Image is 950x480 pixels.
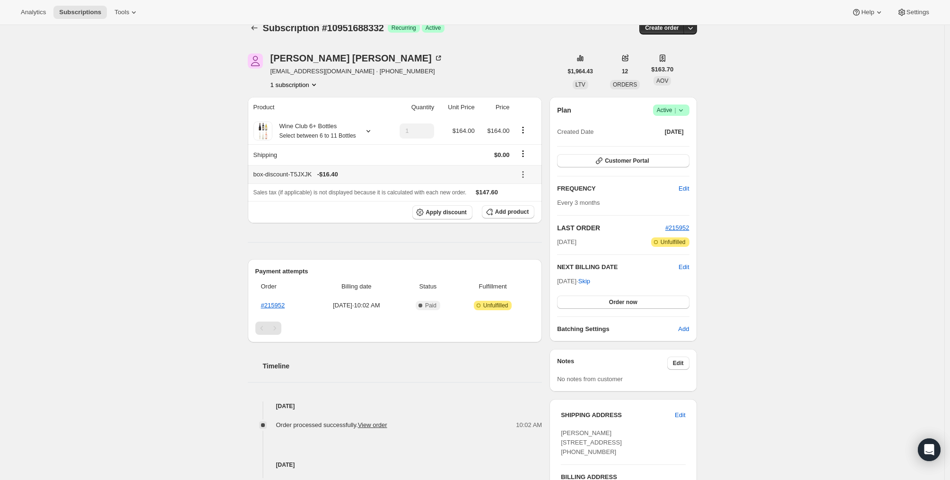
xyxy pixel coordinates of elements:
span: $164.00 [453,127,475,134]
button: Add product [482,205,534,218]
button: Skip [573,274,596,289]
th: Product [248,97,387,118]
span: | [674,106,676,114]
h6: Batching Settings [557,324,678,334]
button: Create order [639,21,684,35]
button: Customer Portal [557,154,689,167]
h2: LAST ORDER [557,223,665,233]
div: Open Intercom Messenger [918,438,941,461]
button: Tools [109,6,144,19]
div: box-discount-T5JXJK [253,170,510,179]
th: Shipping [248,144,387,165]
span: Skip [578,277,590,286]
button: Help [846,6,889,19]
button: Analytics [15,6,52,19]
h4: [DATE] [248,401,542,411]
span: $163.70 [651,65,673,74]
span: Subscription #10951688332 [263,23,384,33]
span: Edit [673,359,684,367]
span: Edit [679,184,689,193]
span: ORDERS [613,81,637,88]
span: Paid [425,302,436,309]
span: Settings [906,9,929,16]
span: $1,964.43 [568,68,593,75]
small: Select between 6 to 11 Bottles [279,132,356,139]
span: [PERSON_NAME] [STREET_ADDRESS] [PHONE_NUMBER] [561,429,622,455]
button: Product actions [270,80,319,89]
span: Create order [645,24,679,32]
span: $0.00 [494,151,510,158]
button: [DATE] [659,125,689,139]
span: Recurring [392,24,416,32]
button: Edit [673,181,695,196]
span: Help [861,9,874,16]
span: Tools [114,9,129,16]
button: Order now [557,296,689,309]
a: #215952 [665,224,689,231]
span: LTV [575,81,585,88]
span: $164.00 [488,127,510,134]
span: [EMAIL_ADDRESS][DOMAIN_NAME] · [PHONE_NUMBER] [270,67,443,76]
span: Status [405,282,451,291]
span: Apply discount [426,209,467,216]
span: Katie Miller [248,53,263,69]
span: Add product [495,208,529,216]
span: Unfulfilled [661,238,686,246]
h3: SHIPPING ADDRESS [561,410,675,420]
th: Order [255,276,311,297]
span: - $16.40 [317,170,338,179]
span: [DATE] [557,237,576,247]
span: No notes from customer [557,375,623,383]
button: Edit [679,262,689,272]
span: [DATE] [665,128,684,136]
button: Edit [667,357,689,370]
nav: Pagination [255,322,535,335]
h2: FREQUENCY [557,184,679,193]
h3: Notes [557,357,667,370]
span: Order now [609,298,637,306]
span: Unfulfilled [483,302,508,309]
button: #215952 [665,223,689,233]
a: View order [358,421,387,428]
span: Customer Portal [605,157,649,165]
div: Wine Club 6+ Bottles [272,122,356,140]
span: AOV [656,78,668,84]
span: [DATE] · 10:02 AM [314,301,399,310]
button: Add [672,322,695,337]
span: 12 [622,68,628,75]
h2: Timeline [263,361,542,371]
button: Settings [891,6,935,19]
span: Active [657,105,686,115]
th: Price [478,97,513,118]
span: Every 3 months [557,199,600,206]
h2: Payment attempts [255,267,535,276]
button: 12 [616,65,634,78]
span: Created Date [557,127,593,137]
a: #215952 [261,302,285,309]
th: Quantity [387,97,437,118]
span: Edit [675,410,685,420]
span: Add [678,324,689,334]
span: Billing date [314,282,399,291]
button: $1,964.43 [562,65,599,78]
span: Analytics [21,9,46,16]
span: Active [426,24,441,32]
button: Edit [669,408,691,423]
button: Subscriptions [53,6,107,19]
div: [PERSON_NAME] [PERSON_NAME] [270,53,443,63]
span: 10:02 AM [516,420,542,430]
th: Unit Price [437,97,478,118]
span: $147.60 [476,189,498,196]
button: Shipping actions [515,148,531,159]
span: Subscriptions [59,9,101,16]
span: [DATE] · [557,278,590,285]
span: Fulfillment [457,282,529,291]
span: Sales tax (if applicable) is not displayed because it is calculated with each new order. [253,189,467,196]
button: Subscriptions [248,21,261,35]
span: Order processed successfully. [276,421,387,428]
button: Apply discount [412,205,472,219]
h2: NEXT BILLING DATE [557,262,679,272]
button: Product actions [515,125,531,135]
